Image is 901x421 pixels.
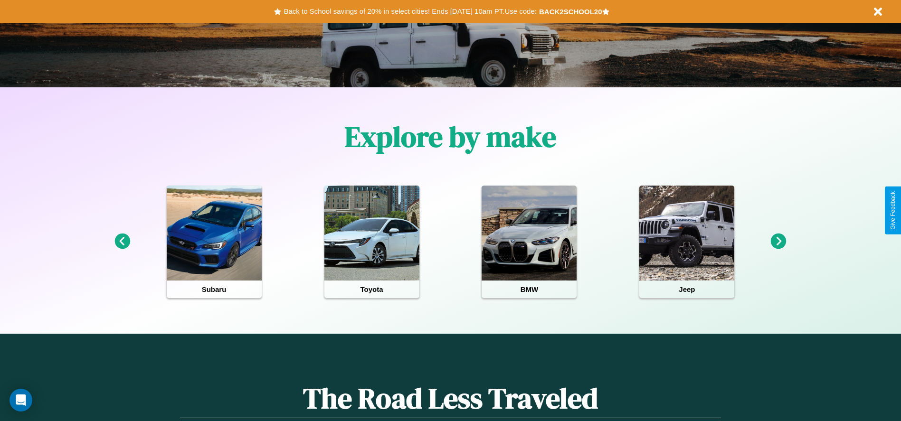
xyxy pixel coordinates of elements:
h1: The Road Less Traveled [180,379,721,418]
div: Give Feedback [890,191,896,230]
h4: BMW [482,281,577,298]
h4: Subaru [167,281,262,298]
h1: Explore by make [345,117,556,156]
b: BACK2SCHOOL20 [539,8,602,16]
h4: Toyota [324,281,419,298]
h4: Jeep [639,281,734,298]
button: Back to School savings of 20% in select cities! Ends [DATE] 10am PT.Use code: [281,5,539,18]
div: Open Intercom Messenger [9,389,32,412]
